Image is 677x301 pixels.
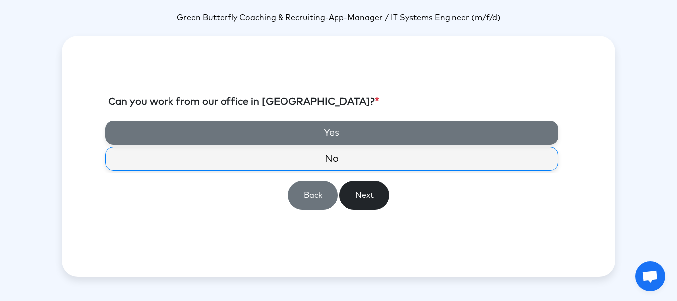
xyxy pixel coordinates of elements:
button: Next [339,181,389,210]
label: No [105,147,558,171]
span: App-Manager / IT Systems Engineer (m/f/d) [329,14,501,22]
button: Back [288,181,338,210]
p: - [62,12,615,24]
label: Yes [105,121,558,145]
span: Green Butterfly Coaching & Recruiting [177,14,325,22]
label: Can you work from our office in [GEOGRAPHIC_DATA]? [108,94,379,109]
a: Open chat [635,261,665,291]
